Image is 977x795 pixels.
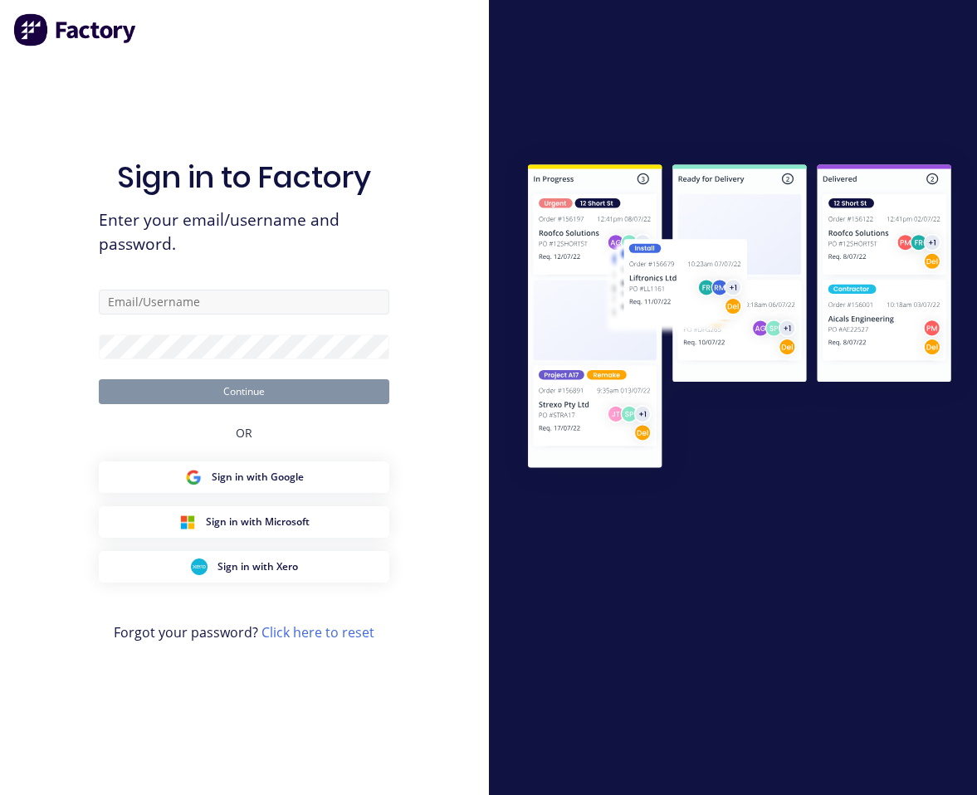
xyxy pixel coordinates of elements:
[114,622,374,642] span: Forgot your password?
[179,514,196,530] img: Microsoft Sign in
[191,558,208,575] img: Xero Sign in
[206,515,310,529] span: Sign in with Microsoft
[99,551,389,583] button: Xero Sign inSign in with Xero
[236,404,252,461] div: OR
[99,379,389,404] button: Continue
[212,470,304,485] span: Sign in with Google
[99,290,389,315] input: Email/Username
[13,13,138,46] img: Factory
[261,623,374,641] a: Click here to reset
[185,469,202,485] img: Google Sign in
[99,461,389,493] button: Google Sign inSign in with Google
[117,159,371,195] h1: Sign in to Factory
[217,559,298,574] span: Sign in with Xero
[99,506,389,538] button: Microsoft Sign inSign in with Microsoft
[99,208,389,256] span: Enter your email/username and password.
